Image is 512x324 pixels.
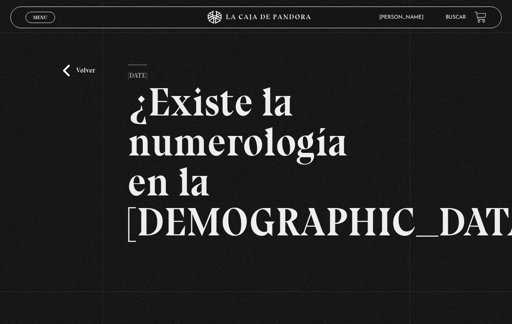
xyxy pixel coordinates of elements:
a: Volver [63,65,95,76]
h2: ¿Existe la numerología en la [DEMOGRAPHIC_DATA]? [128,82,384,242]
span: Cerrar [30,22,51,28]
a: Buscar [446,15,466,20]
span: [PERSON_NAME] [375,15,432,20]
a: View your shopping cart [475,11,486,23]
p: [DATE] [128,65,147,82]
span: Menu [33,15,47,20]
